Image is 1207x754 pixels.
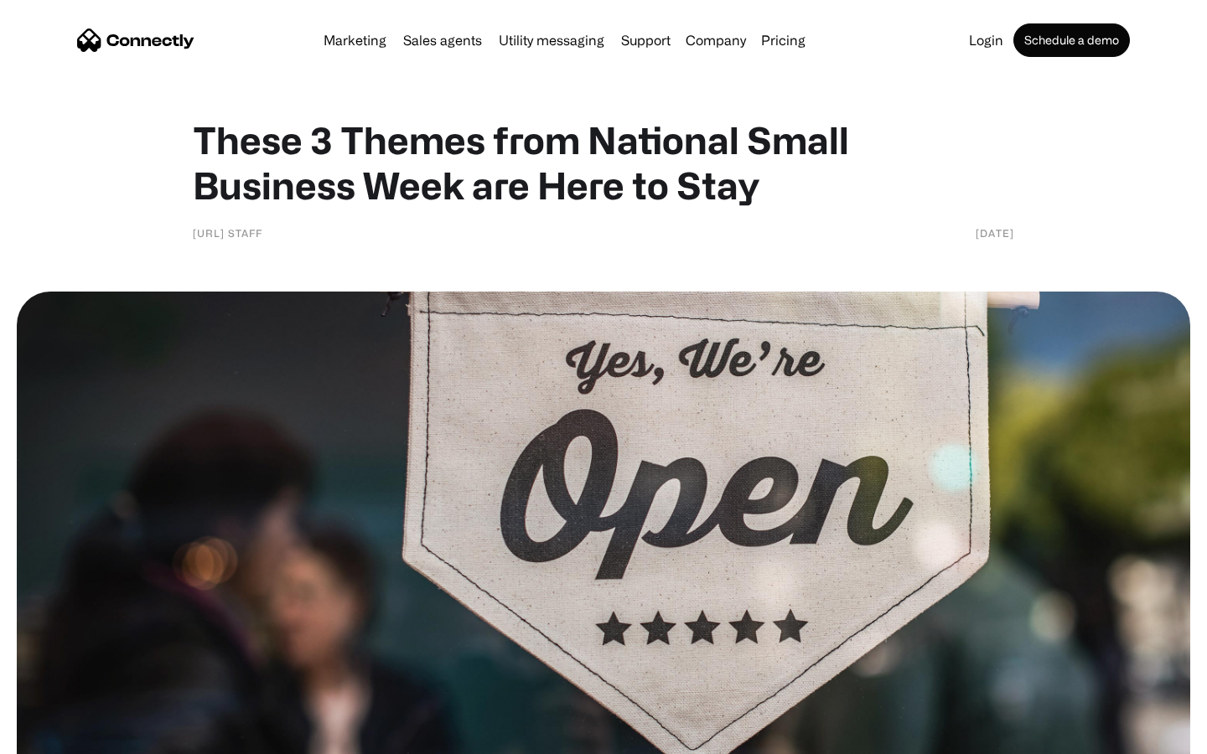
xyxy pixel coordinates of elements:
[17,725,101,748] aside: Language selected: English
[614,34,677,47] a: Support
[686,28,746,52] div: Company
[34,725,101,748] ul: Language list
[754,34,812,47] a: Pricing
[317,34,393,47] a: Marketing
[1013,23,1130,57] a: Schedule a demo
[193,117,1014,208] h1: These 3 Themes from National Small Business Week are Here to Stay
[396,34,489,47] a: Sales agents
[962,34,1010,47] a: Login
[681,28,751,52] div: Company
[492,34,611,47] a: Utility messaging
[193,225,262,241] div: [URL] Staff
[77,28,194,53] a: home
[976,225,1014,241] div: [DATE]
